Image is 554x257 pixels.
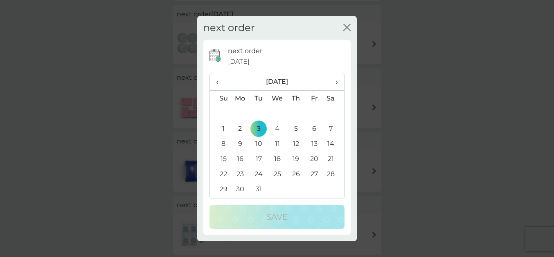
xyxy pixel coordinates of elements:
td: 29 [210,181,231,197]
td: 11 [268,136,287,151]
th: [DATE] [231,73,324,91]
td: 19 [287,151,305,166]
td: 5 [287,121,305,136]
td: 15 [210,151,231,166]
td: 14 [324,136,344,151]
td: 22 [210,166,231,181]
td: 18 [268,151,287,166]
p: next order [228,46,262,56]
td: 28 [324,166,344,181]
td: 4 [268,121,287,136]
span: › [330,73,338,90]
td: 2 [231,121,250,136]
th: Fr [305,91,324,106]
span: [DATE] [228,56,250,67]
td: 1 [210,121,231,136]
th: Mo [231,91,250,106]
th: Su [210,91,231,106]
td: 10 [250,136,268,151]
td: 17 [250,151,268,166]
td: 20 [305,151,324,166]
td: 3 [250,121,268,136]
th: We [268,91,287,106]
td: 23 [231,166,250,181]
th: Sa [324,91,344,106]
td: 27 [305,166,324,181]
p: Save [266,210,288,223]
td: 21 [324,151,344,166]
td: 31 [250,181,268,197]
td: 12 [287,136,305,151]
td: 6 [305,121,324,136]
td: 7 [324,121,344,136]
button: close [343,24,351,32]
td: 30 [231,181,250,197]
td: 25 [268,166,287,181]
td: 26 [287,166,305,181]
td: 13 [305,136,324,151]
td: 8 [210,136,231,151]
td: 24 [250,166,268,181]
span: ‹ [216,73,225,90]
th: Tu [250,91,268,106]
button: Save [209,205,345,229]
h2: next order [203,22,255,34]
td: 9 [231,136,250,151]
th: Th [287,91,305,106]
td: 16 [231,151,250,166]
